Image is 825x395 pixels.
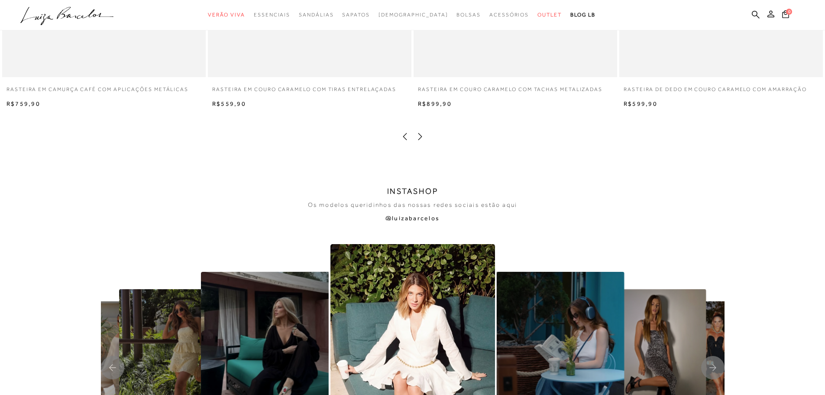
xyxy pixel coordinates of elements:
[701,356,725,379] div: Next slide
[456,7,481,23] a: noSubCategoriesText
[299,12,333,18] span: Sandálias
[2,86,193,100] a: RASTEIRA EM CAMURÇA CAFÉ COM APLICAÇÕES METÁLICAS
[308,201,518,209] p: Os modelos queridinhos das nossas redes sociais estão aqui
[208,86,401,100] a: RASTEIRA EM COURO CARAMELO COM TIRAS ENTRELAÇADAS
[537,7,562,23] a: noSubCategoriesText
[379,7,448,23] a: noSubCategoriesText
[208,12,245,18] span: Verão Viva
[379,12,448,18] span: [DEMOGRAPHIC_DATA]
[254,12,290,18] span: Essenciais
[6,100,40,107] span: R$759,90
[254,7,290,23] a: noSubCategoriesText
[489,12,529,18] span: Acessórios
[387,187,438,196] h2: INSTASHOP
[101,356,124,379] div: Previous slide
[418,100,452,107] span: R$899,90
[619,86,811,100] a: RASTEIRA DE DEDO EM COURO CARAMELO COM AMARRAÇÃO
[570,12,595,18] span: BLOG LB
[456,12,481,18] span: Bolsas
[786,9,792,15] span: 0
[537,12,562,18] span: Outlet
[342,7,369,23] a: noSubCategoriesText
[570,7,595,23] a: BLOG LB
[342,12,369,18] span: Sapatos
[299,7,333,23] a: noSubCategoriesText
[385,214,440,222] a: @luizabarcelos
[212,100,246,107] span: R$559,90
[780,10,792,21] button: 0
[489,7,529,23] a: noSubCategoriesText
[208,7,245,23] a: noSubCategoriesText
[624,100,657,107] span: R$599,90
[414,86,607,100] a: RASTEIRA EM COURO CARAMELO COM TACHAS METALIZADAS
